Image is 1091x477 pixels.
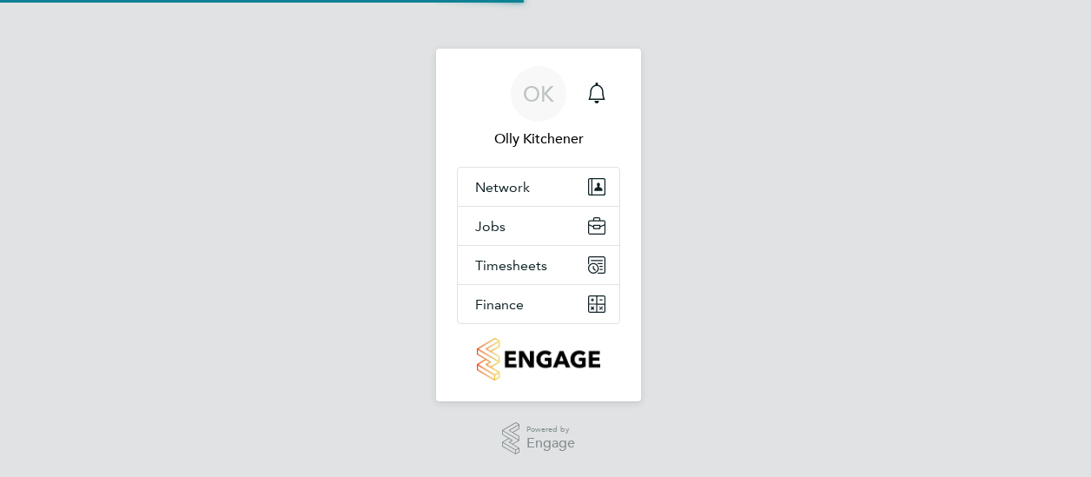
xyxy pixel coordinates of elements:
span: Engage [526,436,575,451]
button: Jobs [458,207,619,245]
span: Olly Kitchener [457,129,620,149]
button: Timesheets [458,246,619,284]
span: OK [523,83,554,105]
img: countryside-properties-logo-retina.png [477,338,599,381]
a: Go to home page [457,338,620,381]
button: Finance [458,285,619,323]
span: Network [475,179,530,195]
nav: Main navigation [436,49,641,401]
button: Network [458,168,619,206]
span: Finance [475,296,524,313]
span: Timesheets [475,257,547,274]
a: OKOlly Kitchener [457,66,620,149]
span: Powered by [526,422,575,437]
a: Powered byEngage [502,422,576,455]
span: Jobs [475,218,506,235]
